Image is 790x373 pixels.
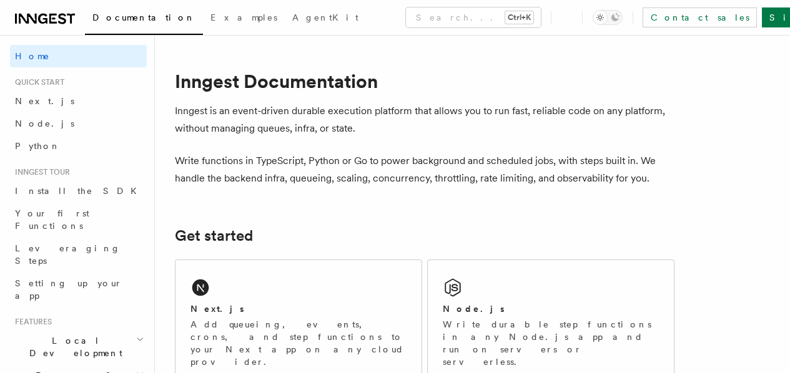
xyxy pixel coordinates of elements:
[10,334,136,359] span: Local Development
[10,112,147,135] a: Node.js
[15,243,121,266] span: Leveraging Steps
[190,318,407,368] p: Add queueing, events, crons, and step functions to your Next app on any cloud provider.
[10,77,64,87] span: Quick start
[15,208,89,231] span: Your first Functions
[10,167,70,177] span: Inngest tour
[443,318,659,368] p: Write durable step functions in any Node.js app and run on servers or serverless.
[175,227,253,245] a: Get started
[190,303,244,315] h2: Next.js
[10,135,147,157] a: Python
[10,90,147,112] a: Next.js
[15,96,74,106] span: Next.js
[10,272,147,307] a: Setting up your app
[15,141,61,151] span: Python
[203,4,285,34] a: Examples
[15,278,122,301] span: Setting up your app
[292,12,358,22] span: AgentKit
[593,10,623,25] button: Toggle dark mode
[10,317,52,327] span: Features
[10,180,147,202] a: Install the SDK
[175,102,674,137] p: Inngest is an event-driven durable execution platform that allows you to run fast, reliable code ...
[92,12,195,22] span: Documentation
[10,329,147,364] button: Local Development
[15,119,74,128] span: Node.js
[85,4,203,35] a: Documentation
[15,186,144,196] span: Install the SDK
[10,237,147,272] a: Leveraging Steps
[175,152,674,187] p: Write functions in TypeScript, Python or Go to power background and scheduled jobs, with steps bu...
[443,303,505,315] h2: Node.js
[10,45,147,67] a: Home
[175,70,674,92] h1: Inngest Documentation
[15,50,50,62] span: Home
[285,4,366,34] a: AgentKit
[406,7,541,27] button: Search...Ctrl+K
[10,202,147,237] a: Your first Functions
[643,7,757,27] a: Contact sales
[505,11,533,24] kbd: Ctrl+K
[210,12,277,22] span: Examples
